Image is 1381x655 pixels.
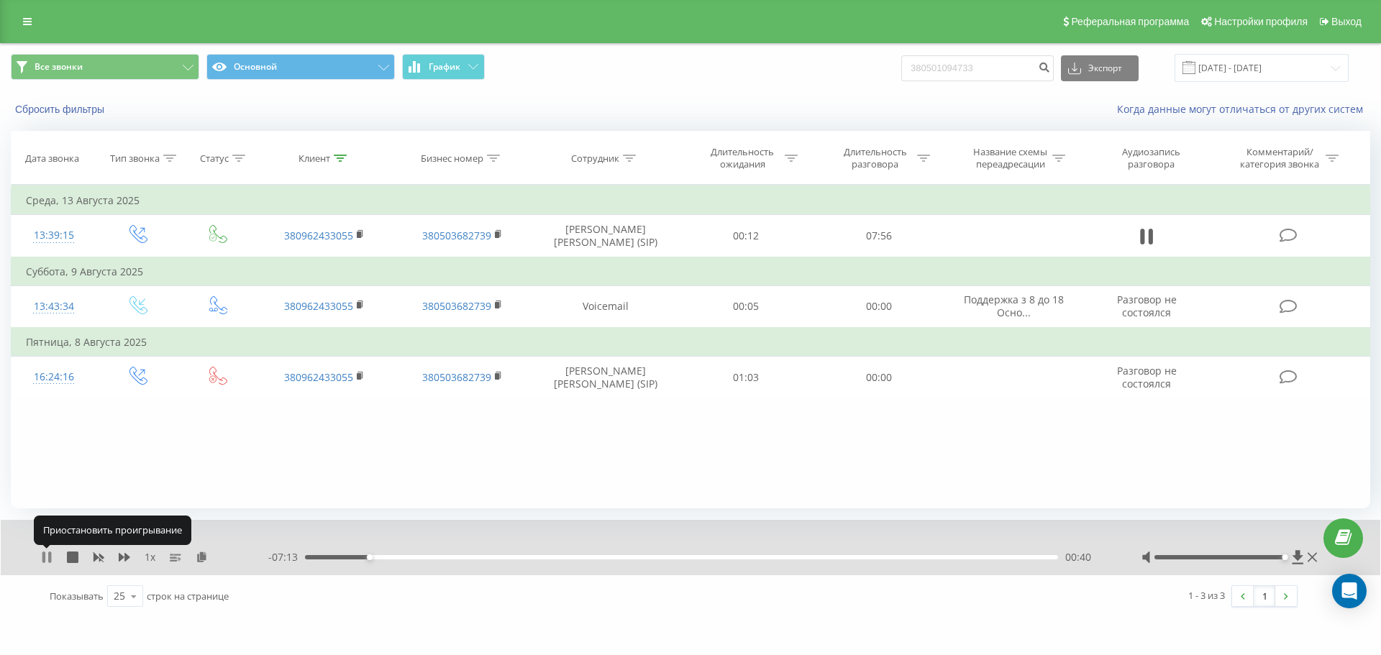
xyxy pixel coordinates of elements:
[972,146,1049,170] div: Название схемы переадресации
[114,589,125,603] div: 25
[531,357,680,398] td: [PERSON_NAME] [PERSON_NAME] (SIP)
[1332,574,1367,608] div: Open Intercom Messenger
[25,152,79,165] div: Дата звонка
[298,152,330,165] div: Клиент
[26,293,82,321] div: 13:43:34
[1238,146,1322,170] div: Комментарий/категория звонка
[1117,293,1177,319] span: Разговор не состоялся
[11,103,111,116] button: Сбросить фильтры
[429,62,460,72] span: График
[402,54,485,80] button: График
[704,146,781,170] div: Длительность ожидания
[571,152,619,165] div: Сотрудник
[35,61,83,73] span: Все звонки
[284,370,353,384] a: 380962433055
[680,285,812,328] td: 00:05
[531,215,680,257] td: [PERSON_NAME] [PERSON_NAME] (SIP)
[26,221,82,249] div: 13:39:15
[284,229,353,242] a: 380962433055
[1331,16,1362,27] span: Выход
[12,328,1370,357] td: Пятница, 8 Августа 2025
[680,215,812,257] td: 00:12
[110,152,160,165] div: Тип звонка
[200,152,229,165] div: Статус
[680,357,812,398] td: 01:03
[1254,586,1275,606] a: 1
[1071,16,1189,27] span: Реферальная программа
[1065,550,1091,564] span: 00:40
[147,590,229,603] span: строк на странице
[422,299,491,313] a: 380503682739
[50,590,104,603] span: Показывать
[1214,16,1308,27] span: Настройки профиля
[12,186,1370,215] td: Среда, 13 Августа 2025
[12,257,1370,286] td: Суббота, 9 Августа 2025
[34,516,191,544] div: Приостановить проигрывание
[964,293,1064,319] span: Поддержка з 8 до 18 Осно...
[812,357,944,398] td: 00:00
[145,550,155,564] span: 1 x
[531,285,680,328] td: Voicemail
[837,146,913,170] div: Длительность разговора
[812,285,944,328] td: 00:00
[11,54,199,80] button: Все звонки
[1061,55,1139,81] button: Экспорт
[26,363,82,391] div: 16:24:16
[422,370,491,384] a: 380503682739
[901,55,1054,81] input: Поиск по номеру
[1282,554,1287,560] div: Accessibility label
[1117,102,1370,116] a: Когда данные могут отличаться от других систем
[1117,364,1177,390] span: Разговор не состоялся
[268,550,305,564] span: - 07:13
[1105,146,1198,170] div: Аудиозапись разговора
[422,229,491,242] a: 380503682739
[812,215,944,257] td: 07:56
[206,54,395,80] button: Основной
[284,299,353,313] a: 380962433055
[421,152,483,165] div: Бизнес номер
[1188,588,1225,603] div: 1 - 3 из 3
[367,554,373,560] div: Accessibility label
